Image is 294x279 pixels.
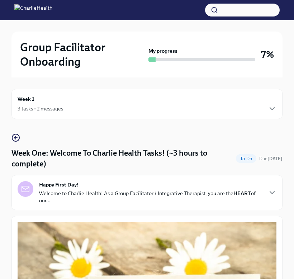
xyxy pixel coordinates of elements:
[20,40,146,69] h2: Group Facilitator Onboarding
[233,190,251,197] strong: HEART
[11,148,233,169] h4: Week One: Welcome To Charlie Health Tasks! (~3 hours to complete)
[236,156,256,161] span: To Do
[18,95,34,103] h6: Week 1
[259,155,283,162] span: September 9th, 2025 10:00
[14,4,52,16] img: CharlieHealth
[259,156,283,161] span: Due
[39,181,79,188] strong: Happy First Day!
[18,105,63,112] div: 3 tasks • 2 messages
[267,156,283,161] strong: [DATE]
[261,48,274,61] h3: 7%
[39,190,262,204] p: Welcome to Charlie Health! As a Group Facilitator / Integrative Therapist, you are the of our...
[148,47,177,55] strong: My progress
